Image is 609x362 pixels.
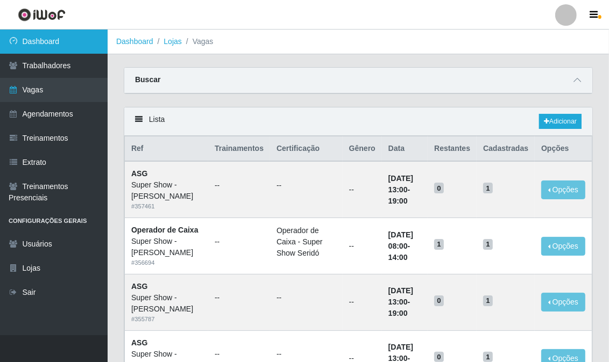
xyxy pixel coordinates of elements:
div: Lista [124,107,592,136]
strong: - [388,286,413,317]
ul: -- [215,180,264,191]
button: Opções [541,180,585,199]
th: Opções [535,136,592,162]
li: Operador de Caixa - Super Show Seridó [277,225,336,259]
a: Adicionar [539,114,582,129]
strong: ASG [131,282,147,291]
div: Super Show - [PERSON_NAME] [131,236,202,258]
th: Cadastradas [477,136,535,162]
button: Opções [541,293,585,312]
td: -- [343,218,382,274]
th: Ref [125,136,208,162]
span: 1 [483,295,493,306]
strong: ASG [131,169,147,178]
span: 1 [483,183,493,193]
ul: -- [277,292,336,303]
td: -- [343,161,382,218]
div: # 357461 [131,202,202,211]
div: # 356694 [131,258,202,267]
button: Opções [541,237,585,256]
span: 0 [434,183,444,193]
strong: - [388,230,413,262]
span: 0 [434,295,444,306]
nav: breadcrumb [108,30,609,54]
ul: -- [277,349,336,360]
th: Certificação [270,136,343,162]
time: [DATE] 13:00 [388,286,413,306]
ul: -- [277,180,336,191]
td: -- [343,274,382,330]
span: 1 [483,239,493,250]
time: 19:00 [388,197,408,205]
time: [DATE] 13:00 [388,174,413,194]
th: Trainamentos [208,136,270,162]
div: # 355787 [131,315,202,324]
ul: -- [215,292,264,303]
li: Vagas [182,36,214,47]
a: Lojas [164,37,181,46]
th: Restantes [428,136,477,162]
th: Data [382,136,428,162]
strong: Operador de Caixa [131,226,199,234]
strong: Buscar [135,75,160,84]
a: Dashboard [116,37,153,46]
span: 1 [434,239,444,250]
div: Super Show - [PERSON_NAME] [131,292,202,315]
th: Gênero [343,136,382,162]
ul: -- [215,349,264,360]
time: [DATE] 08:00 [388,230,413,250]
strong: ASG [131,338,147,347]
time: 19:00 [388,309,408,317]
ul: -- [215,236,264,248]
time: 14:00 [388,253,408,262]
div: Super Show - [PERSON_NAME] [131,179,202,202]
strong: - [388,174,413,205]
img: CoreUI Logo [18,8,66,21]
